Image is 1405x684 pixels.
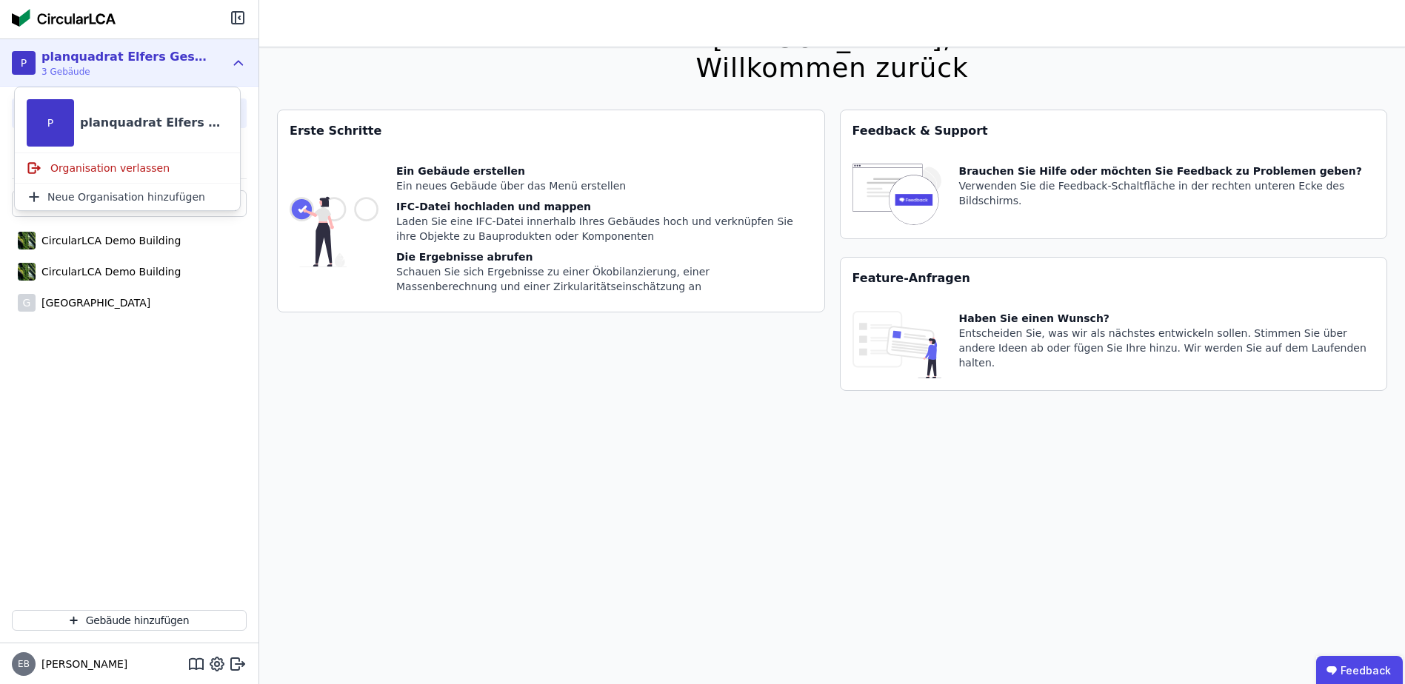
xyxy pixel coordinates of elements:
[36,657,127,671] span: [PERSON_NAME]
[18,229,36,252] img: CircularLCA Demo Building
[852,164,941,227] img: feedback-icon-HCTs5lye.svg
[18,260,36,284] img: CircularLCA Demo Building
[396,178,812,193] div: Ein neues Gebäude über das Menü erstellen
[841,110,1387,152] div: Feedback & Support
[36,233,181,248] div: CircularLCA Demo Building
[27,99,74,147] div: P
[80,114,228,132] div: planquadrat Elfers Geskes Krämer GmbH
[12,51,36,75] div: P
[695,53,968,83] div: Willkommen zurück
[396,214,812,244] div: Laden Sie eine IFC-Datei innerhalb Ihres Gebäudes hoch und verknüpfen Sie ihre Objekte zu Bauprod...
[18,294,36,312] div: G
[396,249,812,264] div: Die Ergebnisse abrufen
[41,66,212,78] span: 3 Gebäude
[396,164,812,178] div: Ein Gebäude erstellen
[290,164,378,300] img: getting_started_tile-DrF_GRSv.svg
[12,9,116,27] img: Concular
[15,153,240,183] div: Organisation verlassen
[36,295,150,310] div: [GEOGRAPHIC_DATA]
[36,264,181,279] div: CircularLCA Demo Building
[12,610,247,631] button: Gebäude hinzufügen
[396,264,812,294] div: Schauen Sie sich Ergebnisse zu einer Ökobilanzierung, einer Massenberechnung und einer Zirkularit...
[959,164,1375,178] div: Brauchen Sie Hilfe oder möchten Sie Feedback zu Problemen geben?
[959,178,1375,208] div: Verwenden Sie die Feedback-Schaltfläche in der rechten unteren Ecke des Bildschirms.
[396,199,812,214] div: IFC-Datei hochladen und mappen
[959,311,1375,326] div: Haben Sie einen Wunsch?
[841,258,1387,299] div: Feature-Anfragen
[47,190,205,204] span: Neue Organisation hinzufügen
[852,311,941,378] img: feature_request_tile-UiXE1qGU.svg
[41,48,212,66] div: planquadrat Elfers Geskes Krämer GmbH
[278,110,824,152] div: Erste Schritte
[18,660,30,668] span: EB
[959,326,1375,370] div: Entscheiden Sie, was wir als nächstes entwickeln sollen. Stimmen Sie über andere Ideen ab oder fü...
